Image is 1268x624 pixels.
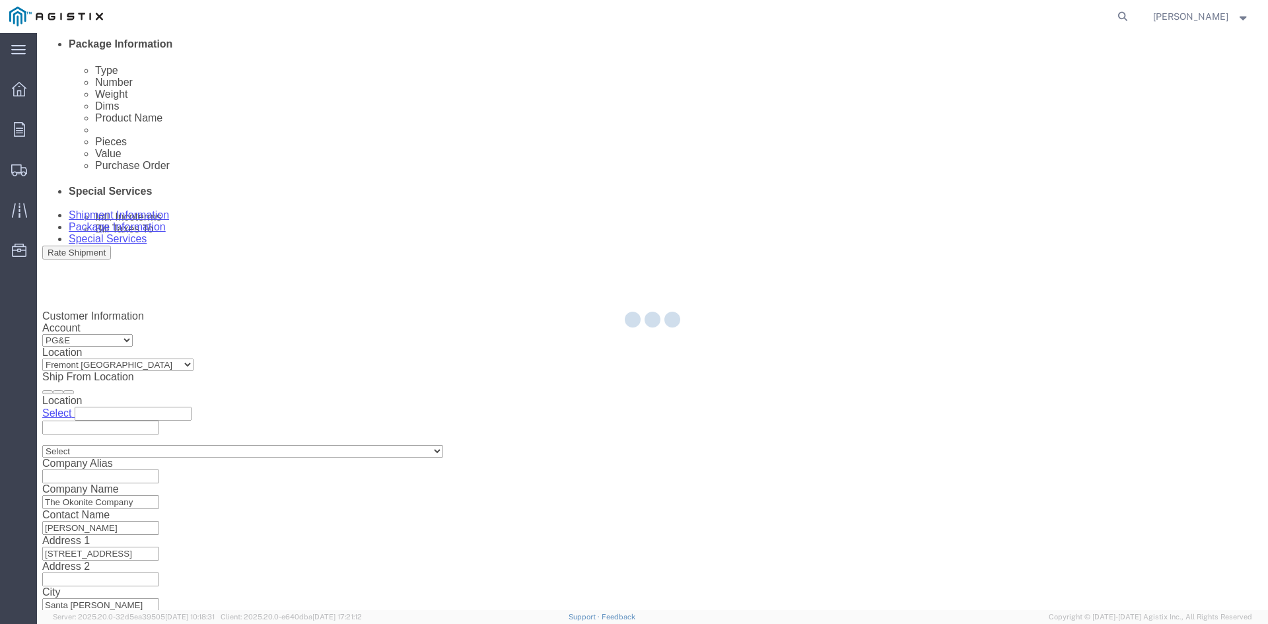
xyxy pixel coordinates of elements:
a: Feedback [602,613,635,621]
a: Support [569,613,602,621]
img: logo [9,7,103,26]
span: Mario Castellanos [1153,9,1228,24]
span: Copyright © [DATE]-[DATE] Agistix Inc., All Rights Reserved [1049,611,1252,623]
span: [DATE] 17:21:12 [312,613,362,621]
span: Client: 2025.20.0-e640dba [221,613,362,621]
button: [PERSON_NAME] [1152,9,1250,24]
span: Server: 2025.20.0-32d5ea39505 [53,613,215,621]
span: [DATE] 10:18:31 [165,613,215,621]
